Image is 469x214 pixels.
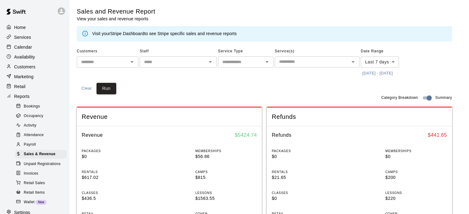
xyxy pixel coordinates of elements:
[272,113,447,121] span: Refunds
[15,160,67,168] div: Unpaid Registrations
[195,195,257,202] p: $1563.55
[15,159,69,169] a: Unpaid Registrations
[82,153,143,160] p: $0
[5,42,64,52] a: Calendar
[275,46,360,56] span: Service(s)
[24,113,43,119] span: Occupancy
[24,103,40,110] span: Bookings
[14,54,35,60] p: Availability
[140,46,217,56] span: Staff
[24,180,45,186] span: Retail Sales
[14,93,30,99] p: Reports
[5,33,64,42] a: Services
[5,72,64,81] a: Marketing
[263,58,271,66] button: Open
[15,198,67,207] div: WalletNew
[385,149,447,153] p: MEMBERSHIPS
[15,179,67,188] div: Retail Sales
[272,170,333,174] p: RENTALS
[206,58,215,66] button: Open
[97,83,116,94] button: Run
[24,199,35,205] span: Wallet
[82,131,103,139] h6: Revenue
[14,34,31,40] p: Services
[14,83,26,90] p: Retail
[82,113,257,121] span: Revenue
[218,46,274,56] span: Service Type
[15,111,69,121] a: Occupancy
[5,23,64,32] a: Home
[15,140,67,149] div: Payroll
[272,149,333,153] p: PACKAGES
[82,174,143,181] p: $617.02
[92,30,237,37] div: Visit your to see Stripe specific sales and revenue reports
[385,153,447,160] p: $0
[235,131,257,139] h6: $ 5424.74
[15,150,67,159] div: Sales & Revenue
[272,153,333,160] p: $0
[24,190,45,196] span: Retail Items
[128,58,136,66] button: Open
[24,142,36,148] span: Payroll
[195,153,257,160] p: $56.86
[195,174,257,181] p: $815
[15,169,67,178] div: Invoices
[195,191,257,195] p: LESSONS
[24,171,38,177] span: Invoices
[15,140,69,150] a: Payroll
[361,46,415,56] span: Date Range
[385,174,447,181] p: $200
[77,7,155,16] h5: Sales and Revenue Report
[5,82,64,91] a: Retail
[15,150,69,159] a: Sales & Revenue
[15,121,69,131] a: Activity
[15,188,69,197] a: Retail Items
[272,131,291,139] h6: Refunds
[428,131,447,139] h6: $ 441.65
[15,121,67,130] div: Activity
[15,112,67,120] div: Occupancy
[5,92,64,101] a: Reports
[195,170,257,174] p: CAMPS
[77,16,155,22] p: View your sales and revenue reports
[361,69,394,78] button: [DATE] - [DATE]
[5,52,64,62] a: Availability
[195,149,257,153] p: MEMBERSHIPS
[14,44,32,50] p: Calendar
[15,102,69,111] a: Bookings
[15,131,67,139] div: Attendance
[385,195,447,202] p: $220
[24,132,44,138] span: Attendance
[14,24,26,30] p: Home
[272,191,333,195] p: CLASSES
[15,102,67,111] div: Bookings
[361,56,399,68] div: Last 7 days
[77,83,97,94] button: Clear
[82,191,143,195] p: CLASSES
[15,178,69,188] a: Retail Sales
[5,62,64,71] a: Customers
[82,170,143,174] p: RENTALS
[24,123,36,129] span: Activity
[272,195,333,202] p: $0
[385,191,447,195] p: LESSONS
[82,149,143,153] p: PACKAGES
[349,58,357,66] button: Open
[24,161,60,167] span: Unpaid Registrations
[77,46,138,56] span: Customers
[24,151,56,157] span: Sales & Revenue
[15,197,69,207] a: WalletNew
[15,188,67,197] div: Retail Items
[435,95,452,101] span: Summary
[110,31,144,36] a: Stripe Dashboard
[15,131,69,140] a: Attendance
[381,95,418,101] span: Category Breakdown
[82,195,143,202] p: $436.5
